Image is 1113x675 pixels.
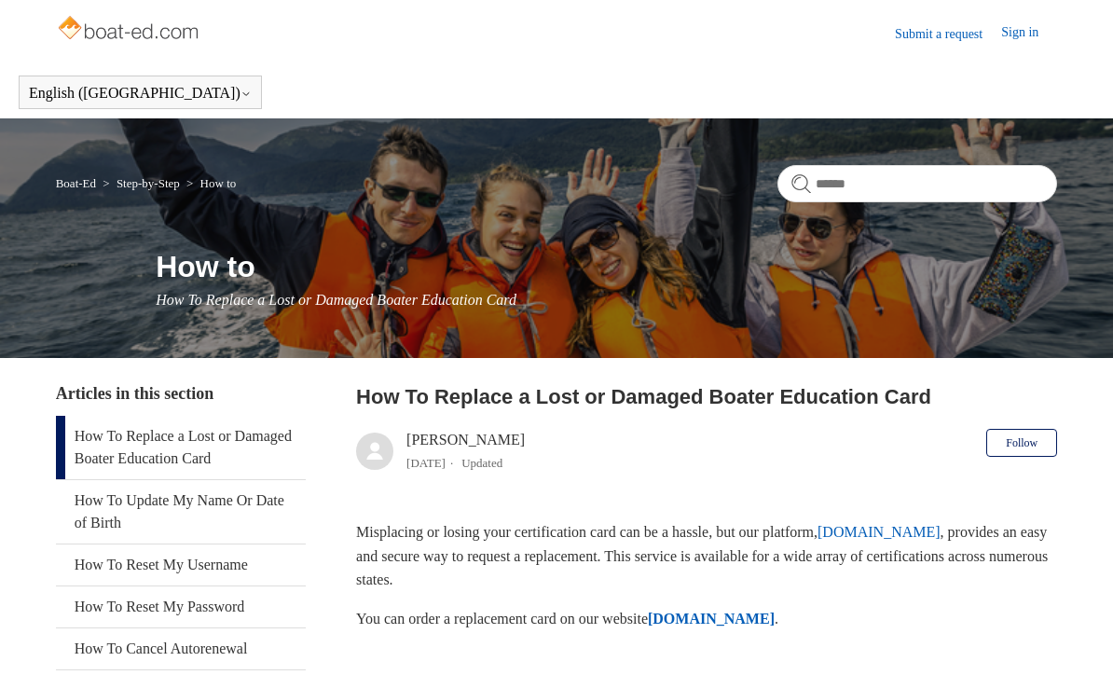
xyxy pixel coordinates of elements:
time: 04/08/2025, 11:48 [406,456,446,470]
a: Sign in [1001,22,1057,45]
span: . [775,611,778,627]
span: You can order a replacement card on our website [356,611,648,627]
h2: How To Replace a Lost or Damaged Boater Education Card [356,381,1057,412]
li: How to [183,176,236,190]
a: Boat-Ed [56,176,96,190]
span: How To Replace a Lost or Damaged Boater Education Card [156,292,516,308]
a: How To Update My Name Or Date of Birth [56,480,307,544]
button: English ([GEOGRAPHIC_DATA]) [29,85,252,102]
a: How To Replace a Lost or Damaged Boater Education Card [56,416,307,479]
div: [PERSON_NAME] [406,429,525,474]
a: How To Reset My Password [56,586,307,627]
a: [DOMAIN_NAME] [648,611,775,627]
a: [DOMAIN_NAME] [818,524,941,540]
li: Step-by-Step [99,176,183,190]
img: Boat-Ed Help Center home page [56,11,204,48]
a: Submit a request [895,24,1001,44]
a: Step-by-Step [117,176,180,190]
h1: How to [156,244,1057,289]
a: How To Cancel Autorenewal [56,628,307,669]
p: Misplacing or losing your certification card can be a hassle, but our platform, , provides an eas... [356,520,1057,592]
li: Updated [461,456,502,470]
a: How to [200,176,237,190]
a: How To Reset My Username [56,544,307,585]
button: Follow Article [986,429,1057,457]
input: Search [777,165,1057,202]
span: Articles in this section [56,384,213,403]
li: Boat-Ed [56,176,100,190]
